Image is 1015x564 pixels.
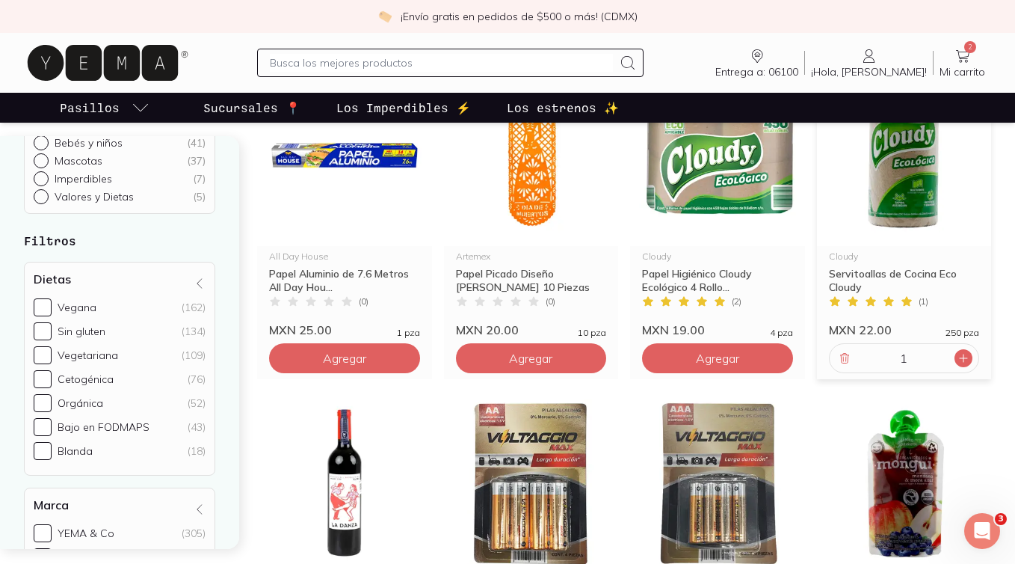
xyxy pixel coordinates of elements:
input: YEMA & Co(305) [34,524,52,542]
div: (162) [182,301,206,314]
div: Cetogénica [58,373,114,386]
span: ( 0 ) [359,297,368,306]
span: MXN 20.00 [456,322,519,337]
a: 2Mi carrito [934,47,991,79]
div: (76) [188,373,206,386]
p: Pasillos [60,99,120,117]
span: 4 pza [770,328,793,337]
p: Bebés y niños [55,136,123,150]
div: (134) [182,325,206,338]
span: 250 pza [945,328,979,337]
div: ( 5 ) [193,190,206,203]
div: Dietas [24,262,215,476]
img: Papel Higiénico Cloudy Ecológico 4 Rollos de 450 Hojas c/u [630,62,805,246]
input: Orgánica(52) [34,394,52,412]
div: Blanda [58,444,93,458]
div: Bajo en FODMAPS [58,420,149,434]
a: Papel Higiénico Cloudy Ecológico 4 Rollos de 450 Hojas c/uCloudyPapel Higiénico Cloudy Ecológico ... [630,62,805,337]
input: Blanda(18) [34,442,52,460]
span: Mi carrito [940,65,985,79]
p: Sucursales 📍 [203,99,300,117]
iframe: Intercom live chat [964,513,1000,549]
button: Agregar [456,343,607,373]
div: ( 41 ) [187,136,206,150]
span: Entrega a: 06100 [715,65,798,79]
div: ( 7 ) [193,172,206,186]
input: Sin gluten(134) [34,322,52,340]
div: Servitoallas de Cocina Eco Cloudy [829,267,980,294]
h4: Dietas [34,272,71,286]
input: Bajo en FODMAPS(43) [34,418,52,436]
img: Toallas de Cocina Eco Cloudy [817,62,992,246]
div: Cloudy [829,252,980,261]
div: Vegetariana [58,349,118,362]
div: Artemex [456,252,607,261]
div: Sin gluten [58,325,105,338]
a: Entrega a: 06100 [709,47,804,79]
button: Agregar [642,343,793,373]
p: Mascotas [55,154,102,168]
a: ¡Hola, [PERSON_NAME]! [805,47,933,79]
p: Imperdibles [55,172,112,186]
img: Papel Aluminio de 7.6 Metros All Day House [257,62,432,246]
a: Toallas de Cocina Eco CloudyCloudyServitoallas de Cocina Eco Cloudy(1)MXN 22.00250 pza [817,62,992,337]
p: Valores y Dietas [55,190,134,203]
input: Vegana(162) [34,298,52,316]
div: (52) [188,396,206,410]
img: check [378,10,392,23]
span: MXN 25.00 [269,322,332,337]
input: Busca los mejores productos [270,54,614,72]
button: Agregar [269,343,420,373]
span: Agregar [509,351,552,366]
div: Papel Higiénico Cloudy Ecológico 4 Rollo... [642,267,793,294]
span: Agregar [323,351,366,366]
p: Los Imperdibles ⚡️ [336,99,471,117]
img: Papel Picado Diseño Catrina [444,62,619,246]
a: pasillo-todos-link [57,93,152,123]
div: Vegana [58,301,96,314]
input: Vegetariana(109) [34,346,52,364]
a: Papel Picado Diseño CatrinaArtemexPapel Picado Diseño [PERSON_NAME] 10 Piezas(0)MXN 20.0010 pza [444,62,619,337]
input: Cetogénica(76) [34,370,52,388]
div: Papel Picado Diseño [PERSON_NAME] 10 Piezas [456,267,607,294]
div: (18) [188,444,206,458]
a: Papel Aluminio de 7.6 Metros All Day HouseAll Day HousePapel Aluminio de 7.6 Metros All Day Hou..... [257,62,432,337]
div: Orgánica [58,396,103,410]
span: ( 2 ) [732,297,741,306]
span: ( 1 ) [919,297,928,306]
div: All Day House [269,252,420,261]
div: Papel Aluminio de 7.6 Metros All Day Hou... [269,267,420,294]
a: Los estrenos ✨ [504,93,622,123]
div: ( 37 ) [187,154,206,168]
span: 1 pza [397,328,420,337]
p: ¡Envío gratis en pedidos de $500 o más! (CDMX) [401,9,638,24]
div: Cloudy [642,252,793,261]
span: MXN 19.00 [642,322,705,337]
span: MXN 22.00 [829,322,892,337]
span: Agregar [696,351,739,366]
span: ¡Hola, [PERSON_NAME]! [811,65,927,79]
div: (109) [182,349,206,362]
span: ( 0 ) [546,297,555,306]
h4: Marca [34,497,69,512]
a: Sucursales 📍 [200,93,303,123]
div: (43) [188,420,206,434]
p: Los estrenos ✨ [507,99,619,117]
div: YEMA & Co [58,527,114,540]
span: 3 [995,513,1007,525]
a: Los Imperdibles ⚡️ [333,93,474,123]
span: 10 pza [578,328,606,337]
strong: Filtros [24,233,76,248]
span: 2 [964,41,976,53]
div: (305) [182,527,206,540]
